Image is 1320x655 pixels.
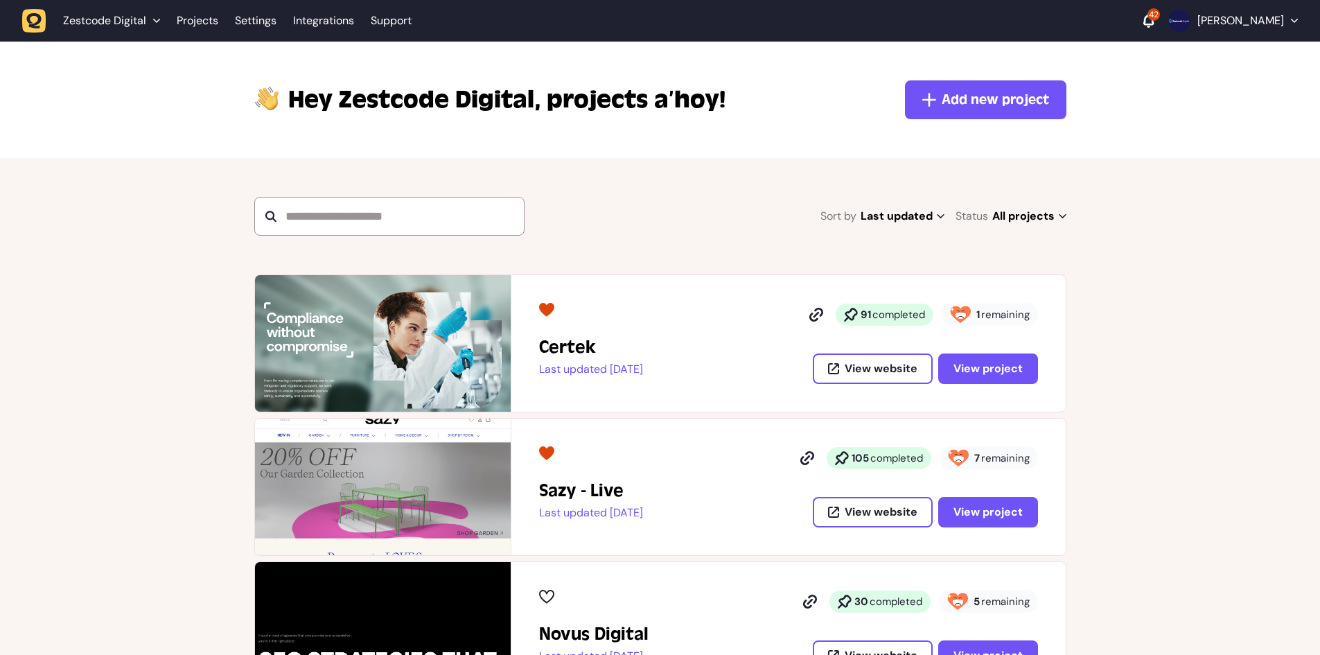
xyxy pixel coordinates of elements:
[872,308,925,322] span: completed
[813,497,933,527] button: View website
[1147,8,1160,21] div: 42
[539,623,649,645] h2: Novus Digital
[976,308,980,322] strong: 1
[371,14,412,28] a: Support
[852,451,869,465] strong: 105
[539,363,643,376] p: Last updated [DATE]
[63,14,146,28] span: Zestcode Digital
[956,207,988,226] span: Status
[981,595,1030,609] span: remaining
[255,419,511,555] img: Sazy - Live
[813,353,933,384] button: View website
[539,480,643,502] h2: Sazy - Live
[22,8,168,33] button: Zestcode Digital
[288,83,725,116] p: projects a’hoy!
[942,90,1049,110] span: Add new project
[1168,10,1298,32] button: [PERSON_NAME]
[177,8,218,33] a: Projects
[938,353,1038,384] button: View project
[992,207,1066,226] span: All projects
[254,83,280,112] img: hi-hand
[974,595,980,609] strong: 5
[981,451,1030,465] span: remaining
[854,595,868,609] strong: 30
[870,595,922,609] span: completed
[288,83,541,116] span: Zestcode Digital
[861,308,871,322] strong: 91
[820,207,856,226] span: Sort by
[1168,10,1190,32] img: Harry Robinson
[905,80,1066,119] button: Add new project
[861,207,944,226] span: Last updated
[1197,14,1284,28] p: [PERSON_NAME]
[953,505,1023,519] span: View project
[845,363,917,374] span: View website
[981,308,1030,322] span: remaining
[974,451,980,465] strong: 7
[293,8,354,33] a: Integrations
[235,8,276,33] a: Settings
[870,451,923,465] span: completed
[938,497,1038,527] button: View project
[255,275,511,412] img: Certek
[845,507,917,518] span: View website
[539,336,643,358] h2: Certek
[539,506,643,520] p: Last updated [DATE]
[953,361,1023,376] span: View project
